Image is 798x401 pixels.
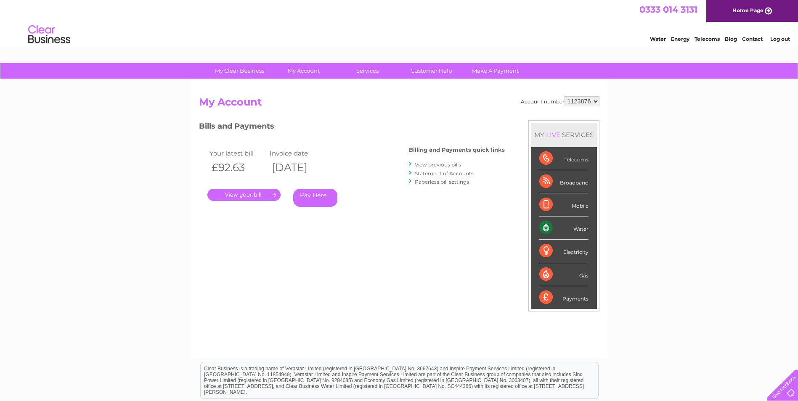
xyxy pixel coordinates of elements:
[207,189,281,201] a: .
[201,5,598,41] div: Clear Business is a trading name of Verastar Limited (registered in [GEOGRAPHIC_DATA] No. 3667643...
[539,240,589,263] div: Electricity
[415,179,469,185] a: Paperless bill settings
[415,161,461,168] a: View previous bills
[28,22,71,47] img: logo.png
[650,36,666,42] a: Water
[268,159,328,176] th: [DATE]
[531,123,597,147] div: MY SERVICES
[539,170,589,193] div: Broadband
[199,96,599,112] h2: My Account
[199,120,505,135] h3: Bills and Payments
[207,159,268,176] th: £92.63
[205,63,274,79] a: My Clear Business
[770,36,790,42] a: Log out
[544,131,562,139] div: LIVE
[461,63,530,79] a: Make A Payment
[268,148,328,159] td: Invoice date
[539,216,589,240] div: Water
[539,263,589,286] div: Gas
[207,148,268,159] td: Your latest bill
[639,4,697,15] a: 0333 014 3131
[671,36,689,42] a: Energy
[742,36,763,42] a: Contact
[415,170,474,177] a: Statement of Accounts
[333,63,402,79] a: Services
[539,286,589,309] div: Payments
[539,193,589,216] div: Mobile
[409,147,505,153] h4: Billing and Payments quick links
[521,96,599,106] div: Account number
[397,63,466,79] a: Customer Help
[695,36,720,42] a: Telecoms
[725,36,737,42] a: Blog
[293,189,337,207] a: Pay Here
[539,147,589,170] div: Telecoms
[269,63,338,79] a: My Account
